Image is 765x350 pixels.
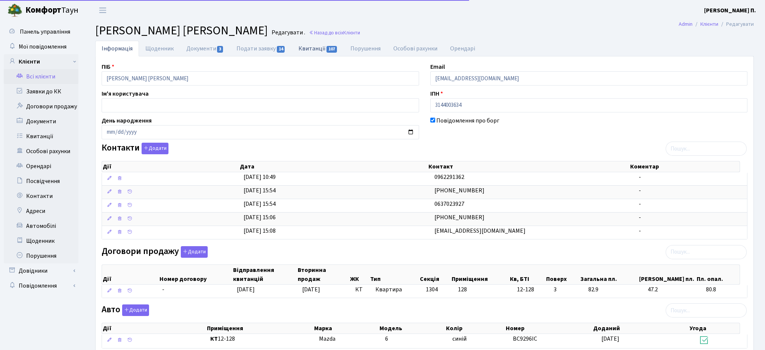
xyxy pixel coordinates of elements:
span: 12-128 [517,285,548,294]
a: Всі клієнти [4,69,78,84]
span: [DATE] 15:54 [244,200,276,208]
span: Mazda [319,335,335,343]
span: 0637023927 [434,200,464,208]
a: Порушення [4,248,78,263]
a: Admin [679,20,693,28]
a: Автомобілі [4,219,78,233]
th: Поверх [545,265,580,284]
th: Тип [369,265,419,284]
a: Щоденник [139,41,180,56]
span: 82.9 [588,285,642,294]
span: Мої повідомлення [19,43,66,51]
button: Контакти [142,143,168,154]
th: Дії [102,323,206,334]
span: 128 [458,285,467,294]
span: Клієнти [343,29,360,36]
a: Клієнти [4,54,78,69]
span: [PERSON_NAME] [PERSON_NAME] [95,22,268,39]
th: [PERSON_NAME] пл. [638,265,696,284]
th: Пл. опал. [696,265,740,284]
a: Щоденник [4,233,78,248]
th: Секція [419,265,451,284]
th: Дата [239,161,428,172]
a: [PERSON_NAME] П. [704,6,756,15]
th: Угода [689,323,739,334]
input: Пошук... [666,142,747,156]
a: Договори продажу [4,99,78,114]
span: [DATE] [237,285,255,294]
span: [DATE] [302,285,320,294]
th: Контакт [428,161,630,172]
span: 80.8 [706,285,744,294]
a: Контакти [4,189,78,204]
label: ІПН [430,89,443,98]
input: Пошук... [666,303,747,318]
label: ПІБ [102,62,114,71]
span: 107 [326,46,337,53]
th: Модель [379,323,445,334]
span: [PHONE_NUMBER] [434,186,484,195]
img: logo.png [7,3,22,18]
span: Панель управління [20,28,70,36]
a: Подати заявку [230,41,292,56]
span: 14 [277,46,285,53]
span: 0962291362 [434,173,464,181]
th: Доданий [592,323,689,334]
span: 3 [554,285,582,294]
th: Номер [505,323,593,334]
a: Інформація [95,41,139,56]
b: КТ [210,335,218,343]
span: [EMAIL_ADDRESS][DOMAIN_NAME] [434,227,526,235]
span: 12-128 [210,335,313,343]
a: Панель управління [4,24,78,39]
label: Повідомлення про борг [436,116,499,125]
span: - [639,227,641,235]
label: Контакти [102,143,168,154]
span: 6 [385,335,388,343]
a: Квитанції [292,41,344,56]
a: Клієнти [700,20,718,28]
span: [DATE] 15:54 [244,186,276,195]
th: Відправлення квитанцій [232,265,297,284]
th: Кв, БТІ [509,265,545,284]
span: КТ [355,285,370,294]
th: Колір [445,323,505,334]
a: Документи [180,41,230,56]
th: Дії [102,265,159,284]
label: Ім'я користувача [102,89,149,98]
span: 1304 [426,285,438,294]
span: 47.2 [648,285,700,294]
a: Додати [120,303,149,316]
a: Мої повідомлення [4,39,78,54]
th: Дії [102,161,239,172]
th: Коментар [629,161,739,172]
button: Авто [122,304,149,316]
span: 3 [217,46,223,53]
li: Редагувати [718,20,754,28]
th: ЖК [349,265,369,284]
label: Email [430,62,445,71]
a: Порушення [344,41,387,56]
b: Комфорт [25,4,61,16]
a: Орендарі [4,159,78,174]
a: Квитанції [4,129,78,144]
a: Додати [140,142,168,155]
span: ВС9296ІС [513,335,537,343]
a: Особові рахунки [4,144,78,159]
label: Авто [102,304,149,316]
span: [PHONE_NUMBER] [434,213,484,222]
a: Додати [179,245,208,258]
label: Договори продажу [102,246,208,258]
span: - [639,200,641,208]
th: Приміщення [206,323,313,334]
a: Довідники [4,263,78,278]
span: [DATE] [601,335,619,343]
span: Квартира [375,285,420,294]
th: Номер договору [159,265,233,284]
span: - [639,173,641,181]
span: [DATE] 10:49 [244,173,276,181]
a: Назад до всіхКлієнти [309,29,360,36]
span: Таун [25,4,78,17]
th: Загальна пл. [580,265,638,284]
